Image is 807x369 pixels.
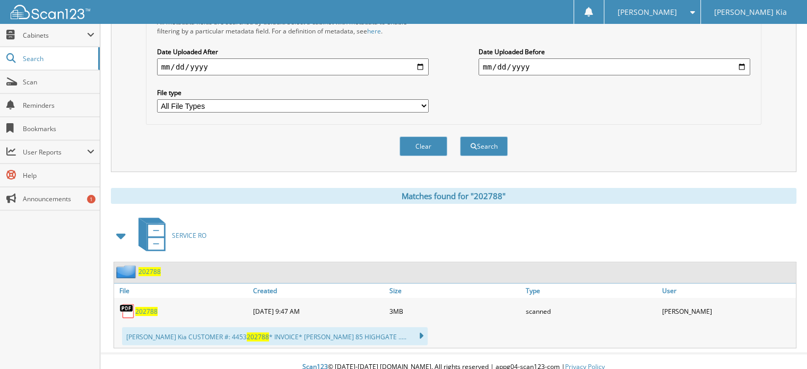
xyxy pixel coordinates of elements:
span: Help [23,171,94,180]
div: [PERSON_NAME] Kia CUSTOMER #: 4453 * INVOICE* [PERSON_NAME] 85 HIGHGATE ..... [122,327,428,345]
div: Matches found for "202788" [111,188,796,204]
span: Bookmarks [23,124,94,133]
div: 3MB [387,301,523,322]
a: Type [523,284,660,298]
a: 202788 [138,267,161,276]
a: 202788 [135,307,158,316]
span: [PERSON_NAME] Kia [714,9,787,15]
label: Date Uploaded After [157,47,429,56]
span: Scan [23,78,94,87]
div: [DATE] 9:47 AM [250,301,387,322]
input: start [157,58,429,75]
img: PDF.png [119,303,135,319]
img: scan123-logo-white.svg [11,5,90,19]
div: scanned [523,301,660,322]
button: Clear [400,136,447,156]
div: All metadata fields are searched by default. Select a cabinet with metadata to enable filtering b... [157,18,429,36]
a: User [660,284,796,298]
span: SERVICE RO [172,231,206,240]
span: [PERSON_NAME] [618,9,677,15]
span: 202788 [247,332,269,341]
div: 1 [87,195,96,203]
a: here [367,27,381,36]
div: [PERSON_NAME] [660,301,796,322]
span: User Reports [23,148,87,157]
span: Announcements [23,194,94,203]
a: File [114,284,250,298]
input: end [479,58,750,75]
span: Cabinets [23,31,87,40]
label: File type [157,88,429,97]
img: folder2.png [116,265,138,278]
a: Created [250,284,387,298]
a: Size [387,284,523,298]
button: Search [460,136,508,156]
label: Date Uploaded Before [479,47,750,56]
span: Reminders [23,101,94,110]
span: Search [23,54,93,63]
a: SERVICE RO [132,214,206,256]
